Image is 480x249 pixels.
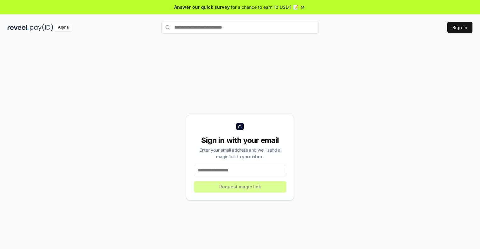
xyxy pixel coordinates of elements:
[231,4,298,10] span: for a chance to earn 10 USDT 📝
[30,24,53,31] img: pay_id
[236,123,244,130] img: logo_small
[54,24,72,31] div: Alpha
[447,22,472,33] button: Sign In
[194,147,286,160] div: Enter your email address and we’ll send a magic link to your inbox.
[194,135,286,145] div: Sign in with your email
[8,24,29,31] img: reveel_dark
[174,4,230,10] span: Answer our quick survey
